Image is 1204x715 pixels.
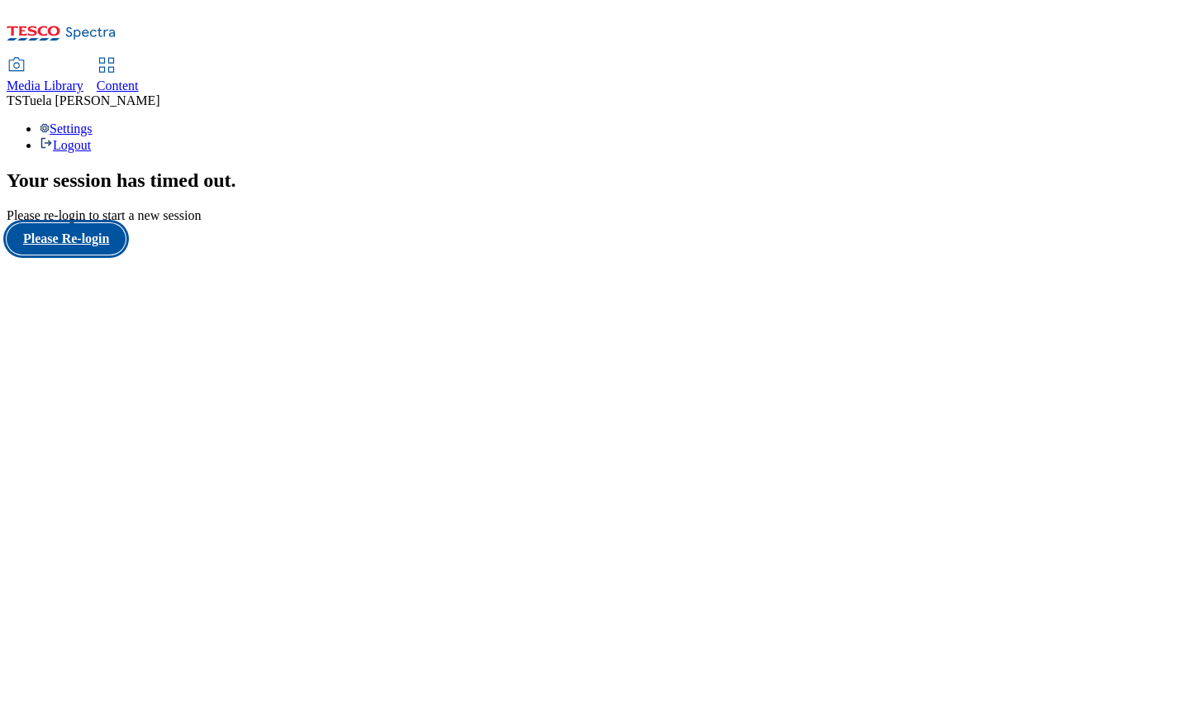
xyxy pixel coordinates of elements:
[7,223,1197,255] a: Please Re-login
[7,169,1197,192] h2: Your session has timed out
[7,59,83,93] a: Media Library
[97,79,139,93] span: Content
[7,208,1197,223] div: Please re-login to start a new session
[231,169,236,191] span: .
[97,59,139,93] a: Content
[7,223,126,255] button: Please Re-login
[40,138,91,152] a: Logout
[7,79,83,93] span: Media Library
[7,93,22,107] span: TS
[40,122,93,136] a: Settings
[22,93,160,107] span: Tuela [PERSON_NAME]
